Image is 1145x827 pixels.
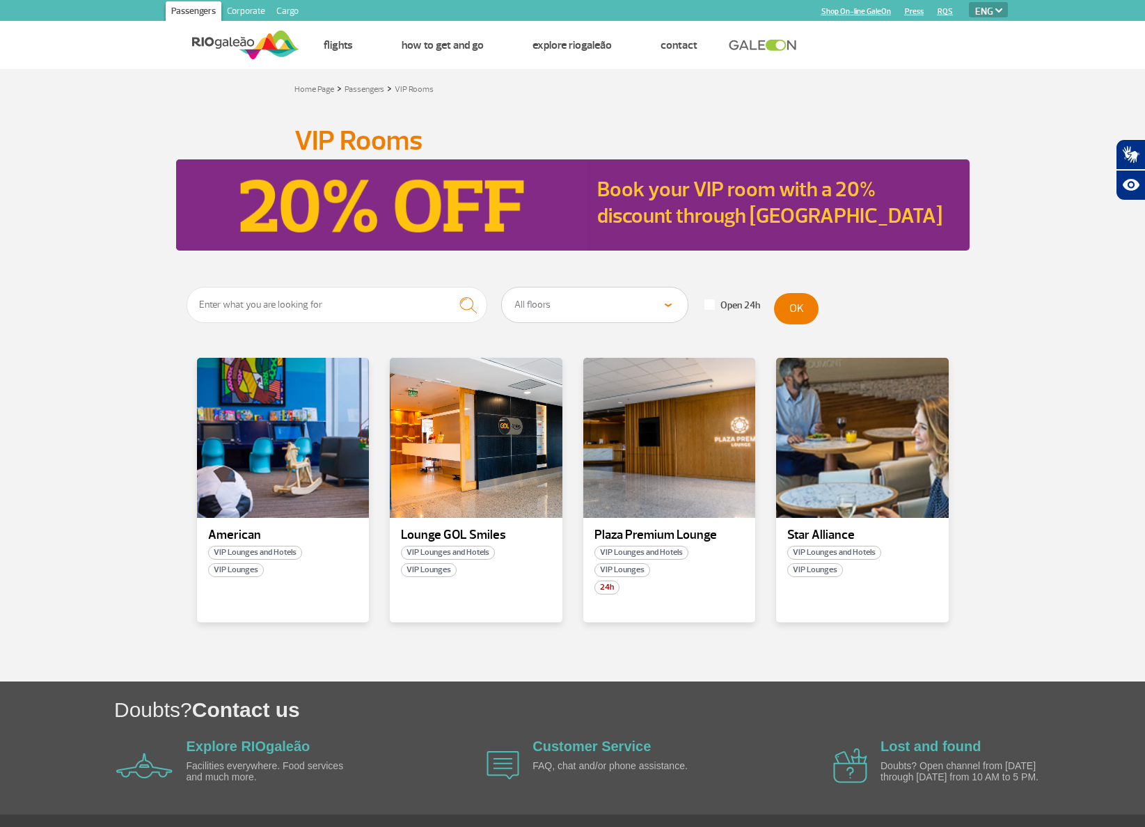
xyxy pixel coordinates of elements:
span: VIP Lounges [787,563,843,577]
p: Plaza Premium Lounge [594,528,745,542]
a: Flights [324,38,353,52]
a: > [337,80,342,96]
a: Contact [661,38,697,52]
p: Doubts? Open channel from [DATE] through [DATE] from 10 AM to 5 PM. [881,761,1041,782]
button: Abrir tradutor de língua de sinais. [1116,139,1145,170]
a: Passengers [345,84,384,95]
p: Lounge GOL Smiles [401,528,551,542]
span: Contact us [192,698,300,721]
h1: VIP Rooms [294,129,851,152]
a: VIP Rooms [395,84,434,95]
a: Press [905,7,924,16]
a: Explore RIOgaleão [532,38,612,52]
span: VIP Lounges and Hotels [401,546,495,560]
p: FAQ, chat and/or phone assistance. [532,761,693,771]
span: 24h [594,581,619,594]
button: Abrir recursos assistivos. [1116,170,1145,200]
span: VIP Lounges and Hotels [787,546,881,560]
a: Book your VIP room with a 20% discount through [GEOGRAPHIC_DATA] [597,176,942,229]
a: Shop On-line GaleOn [821,7,891,16]
span: VIP Lounges [594,563,650,577]
input: Enter what you are looking for [187,287,488,323]
a: Lost and found [881,739,981,754]
span: VIP Lounges and Hotels [594,546,688,560]
a: RQS [938,7,953,16]
a: > [387,80,392,96]
a: How to get and go [402,38,484,52]
span: VIP Lounges [208,563,264,577]
p: Facilities everywhere. Food services and much more. [187,761,347,782]
a: Explore RIOgaleão [187,739,310,754]
div: Plugin de acessibilidade da Hand Talk. [1116,139,1145,200]
span: VIP Lounges and Hotels [208,546,302,560]
p: Star Alliance [787,528,938,542]
span: VIP Lounges [401,563,457,577]
a: Passengers [166,1,221,24]
img: airplane icon [487,751,519,780]
label: Open 24h [704,299,760,312]
p: American [208,528,358,542]
a: Corporate [221,1,271,24]
a: Customer Service [532,739,651,754]
h1: Doubts? [114,695,1145,724]
img: airplane icon [116,753,173,778]
img: Book your VIP room with a 20% discount through GaleON [176,159,589,251]
button: OK [774,293,819,324]
a: Cargo [271,1,304,24]
img: airplane icon [833,748,867,783]
a: Home Page [294,84,334,95]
